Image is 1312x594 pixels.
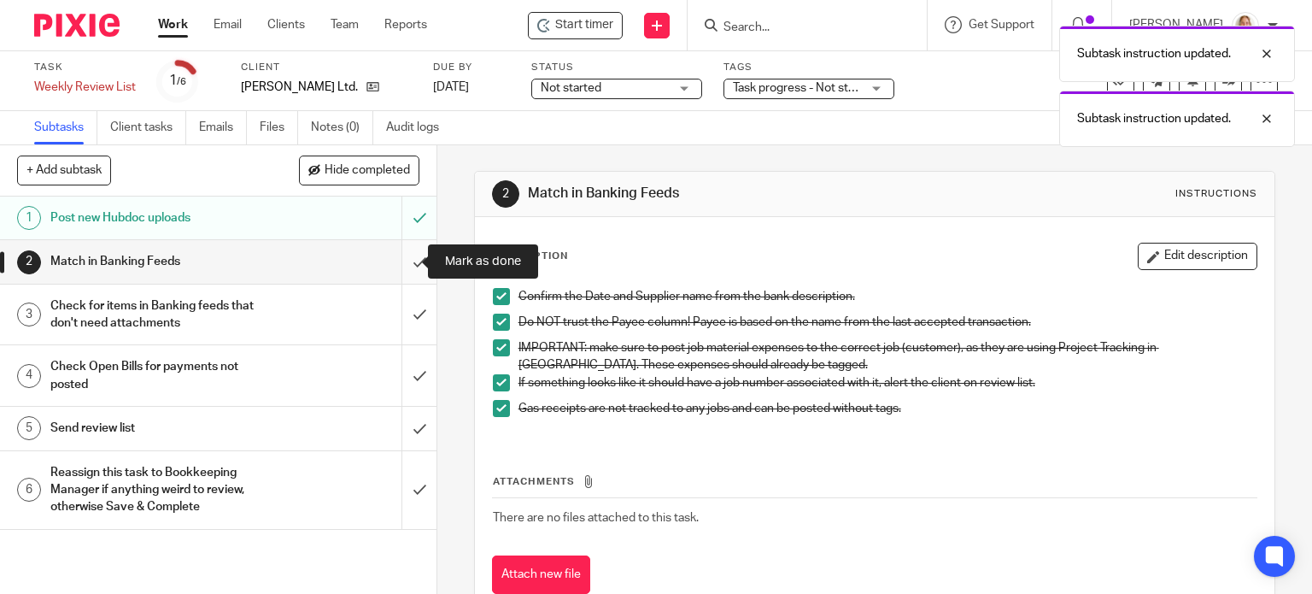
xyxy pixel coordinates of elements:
[528,12,623,39] div: TG Schulz Ltd. - Weekly Review List
[384,16,427,33] a: Reports
[50,293,273,337] h1: Check for items in Banking feeds that don't need attachments
[177,77,186,86] small: /6
[110,111,186,144] a: Client tasks
[1232,12,1259,39] img: Screenshot%202025-09-16%20114050.png
[492,556,590,594] button: Attach new file
[1077,110,1231,127] p: Subtask instruction updated.
[299,156,419,185] button: Hide completed
[1175,187,1257,201] div: Instructions
[17,156,111,185] button: + Add subtask
[433,81,469,93] span: [DATE]
[267,16,305,33] a: Clients
[34,61,136,74] label: Task
[17,250,41,274] div: 2
[541,82,601,94] span: Not started
[518,400,1257,417] p: Gas receipts are not tracked to any jobs and can be posted without tags.
[50,415,273,441] h1: Send review list
[311,111,373,144] a: Notes (0)
[325,164,410,178] span: Hide completed
[518,288,1257,305] p: Confirm the Date and Supplier name from the bank description.
[169,71,186,91] div: 1
[17,416,41,440] div: 5
[17,478,41,502] div: 6
[241,61,412,74] label: Client
[518,374,1257,391] p: If something looks like it should have a job number associated with it, alert the client on revie...
[492,250,568,263] p: Description
[34,14,120,37] img: Pixie
[493,477,575,486] span: Attachments
[50,460,273,520] h1: Reassign this task to Bookkeeping Manager if anything weird to review, otherwise Save & Complete
[34,111,97,144] a: Subtasks
[260,111,298,144] a: Files
[518,314,1257,331] p: Do NOT trust the Payee column! Payee is based on the name from the last accepted transaction.
[17,364,41,388] div: 4
[531,61,702,74] label: Status
[492,180,519,208] div: 2
[50,205,273,231] h1: Post new Hubdoc uploads
[199,111,247,144] a: Emails
[386,111,452,144] a: Audit logs
[158,16,188,33] a: Work
[1138,243,1257,270] button: Edit description
[555,16,613,34] span: Start timer
[331,16,359,33] a: Team
[34,79,136,96] div: Weekly Review List
[17,303,41,326] div: 3
[518,339,1257,374] p: IMPORTANT: make sure to post job material expenses to the correct job (customer), as they are usi...
[528,185,911,203] h1: Match in Banking Feeds
[433,61,510,74] label: Due by
[241,79,358,96] p: [PERSON_NAME] Ltd.
[50,249,273,274] h1: Match in Banking Feeds
[50,354,273,397] h1: Check Open Bills for payments not posted
[214,16,242,33] a: Email
[17,206,41,230] div: 1
[493,512,699,524] span: There are no files attached to this task.
[1077,45,1231,62] p: Subtask instruction updated.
